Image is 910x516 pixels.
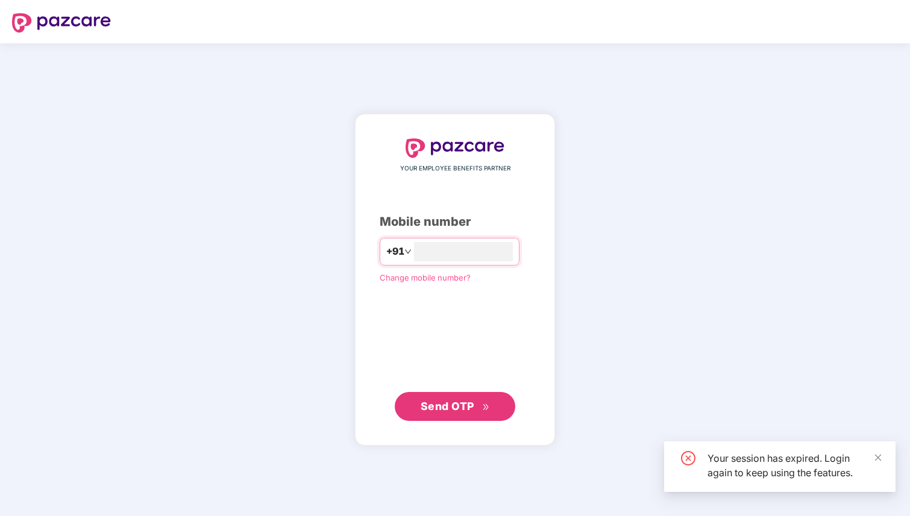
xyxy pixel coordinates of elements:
img: logo [406,138,504,158]
span: +91 [386,244,404,259]
span: double-right [482,403,490,411]
span: down [404,248,412,255]
button: Send OTPdouble-right [395,392,515,421]
div: Your session has expired. Login again to keep using the features. [708,451,881,480]
span: close-circle [681,451,695,465]
span: YOUR EMPLOYEE BENEFITS PARTNER [400,164,510,173]
img: logo [12,13,111,33]
div: Mobile number [380,213,530,231]
span: close [874,453,882,462]
a: Change mobile number? [380,273,471,282]
span: Send OTP [421,400,474,412]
